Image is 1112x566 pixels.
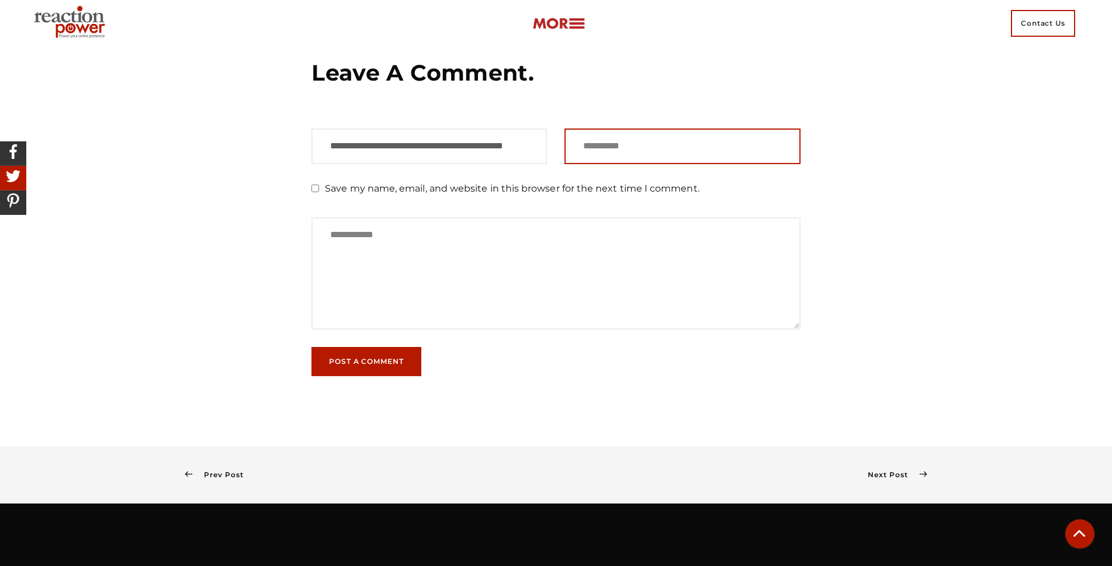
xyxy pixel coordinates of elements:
[29,2,114,44] img: Executive Branding | Personal Branding Agency
[185,470,244,479] a: Prev Post
[329,358,404,365] span: Post a Comment
[3,166,23,186] img: Share On Twitter
[868,470,919,479] span: Next Post
[868,470,927,479] a: Next Post
[1011,10,1075,37] span: Contact Us
[3,190,23,211] img: Share On Pinterest
[311,58,801,88] h3: Leave a Comment.
[311,347,421,376] button: Post a Comment
[3,141,23,162] img: Share On Facebook
[192,470,243,479] span: Prev Post
[532,17,585,30] img: more-btn.png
